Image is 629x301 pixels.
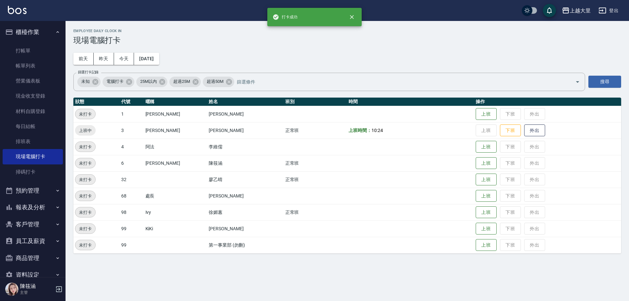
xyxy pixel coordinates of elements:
[476,108,497,120] button: 上班
[144,155,207,171] td: [PERSON_NAME]
[203,78,227,85] span: 超過50M
[78,70,99,75] label: 篩選打卡記錄
[3,266,63,283] button: 資料設定
[120,139,143,155] td: 4
[372,128,383,133] span: 10:24
[8,6,27,14] img: Logo
[349,128,372,133] b: 上班時間：
[207,171,283,188] td: 廖乙晴
[120,106,143,122] td: 1
[588,76,621,88] button: 搜尋
[120,171,143,188] td: 32
[75,176,95,183] span: 未打卡
[94,53,114,65] button: 昨天
[120,98,143,106] th: 代號
[207,122,283,139] td: [PERSON_NAME]
[3,73,63,88] a: 營業儀表板
[114,53,134,65] button: 今天
[75,143,95,150] span: 未打卡
[120,188,143,204] td: 68
[103,77,134,87] div: 電腦打卡
[207,220,283,237] td: [PERSON_NAME]
[476,206,497,218] button: 上班
[3,58,63,73] a: 帳單列表
[136,78,161,85] span: 25M以內
[596,5,621,17] button: 登出
[144,98,207,106] th: 暱稱
[207,139,283,155] td: 李維儒
[559,4,593,17] button: 上越大里
[75,209,95,216] span: 未打卡
[3,134,63,149] a: 排班表
[75,111,95,118] span: 未打卡
[144,188,207,204] td: 處長
[3,88,63,103] a: 現金收支登錄
[284,122,347,139] td: 正常班
[73,98,120,106] th: 狀態
[3,233,63,250] button: 員工及薪資
[476,174,497,186] button: 上班
[3,182,63,199] button: 預約管理
[203,77,234,87] div: 超過50M
[476,223,497,235] button: 上班
[235,76,564,87] input: 篩選條件
[3,164,63,179] a: 掃碼打卡
[284,171,347,188] td: 正常班
[120,155,143,171] td: 6
[207,237,283,253] td: 第一事業部 (勿刪)
[476,190,497,202] button: 上班
[77,77,101,87] div: 未知
[103,78,127,85] span: 電腦打卡
[75,127,96,134] span: 上班中
[207,188,283,204] td: [PERSON_NAME]
[75,242,95,249] span: 未打卡
[134,53,159,65] button: [DATE]
[524,124,545,137] button: 外出
[284,155,347,171] td: 正常班
[284,204,347,220] td: 正常班
[144,106,207,122] td: [PERSON_NAME]
[3,104,63,119] a: 材料自購登錄
[543,4,556,17] button: save
[5,283,18,296] img: Person
[73,29,621,33] h2: Employee Daily Clock In
[3,199,63,216] button: 報表及分析
[500,124,521,137] button: 下班
[120,237,143,253] td: 99
[3,24,63,41] button: 櫃檯作業
[207,106,283,122] td: [PERSON_NAME]
[169,77,201,87] div: 超過25M
[3,43,63,58] a: 打帳單
[73,36,621,45] h3: 現場電腦打卡
[572,77,583,87] button: Open
[136,77,168,87] div: 25M以內
[73,53,94,65] button: 前天
[144,220,207,237] td: KiKi
[77,78,94,85] span: 未知
[207,98,283,106] th: 姓名
[20,283,53,290] h5: 陳筱涵
[284,98,347,106] th: 班別
[3,119,63,134] a: 每日結帳
[207,155,283,171] td: 陳筱涵
[144,139,207,155] td: 阿法
[347,98,474,106] th: 時間
[273,14,297,20] span: 打卡成功
[144,204,207,220] td: Ivy
[169,78,194,85] span: 超過25M
[476,157,497,169] button: 上班
[75,160,95,167] span: 未打卡
[120,122,143,139] td: 3
[570,7,591,15] div: 上越大里
[3,216,63,233] button: 客戶管理
[476,141,497,153] button: 上班
[345,10,359,24] button: close
[75,225,95,232] span: 未打卡
[75,193,95,199] span: 未打卡
[3,250,63,267] button: 商品管理
[120,220,143,237] td: 99
[3,149,63,164] a: 現場電腦打卡
[476,239,497,251] button: 上班
[144,122,207,139] td: [PERSON_NAME]
[20,290,53,295] p: 主管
